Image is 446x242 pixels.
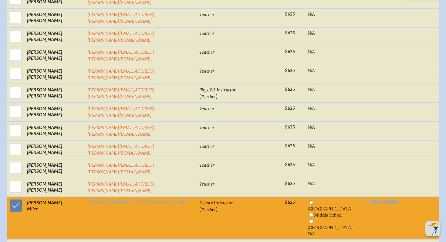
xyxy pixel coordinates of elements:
[199,12,215,17] span: Teacher
[25,27,85,46] td: [PERSON_NAME] [PERSON_NAME]
[87,50,154,62] a: [PERSON_NAME][EMAIL_ADDRESS][PERSON_NAME][DOMAIN_NAME]
[308,30,315,36] span: N/A
[308,218,358,231] li: [GEOGRAPHIC_DATA]
[199,69,215,74] span: Teacher
[25,178,85,197] td: [PERSON_NAME] [PERSON_NAME]
[87,182,154,193] a: [PERSON_NAME][EMAIL_ADDRESS][PERSON_NAME][DOMAIN_NAME]
[25,84,85,103] td: [PERSON_NAME] [PERSON_NAME]
[308,162,315,168] span: N/A
[87,87,154,99] a: [PERSON_NAME][EMAIL_ADDRESS][PERSON_NAME][DOMAIN_NAME]
[25,46,85,65] td: [PERSON_NAME] [PERSON_NAME]
[87,69,154,80] a: [PERSON_NAME][EMAIL_ADDRESS][PERSON_NAME][DOMAIN_NAME]
[308,181,315,186] span: N/A
[199,182,215,187] span: Teacher
[199,50,215,55] span: Teacher
[308,106,315,111] span: N/A
[285,143,295,148] span: $625
[425,221,440,236] button: Scroll Top
[285,181,295,186] span: $625
[199,206,201,212] span: (
[308,124,315,130] span: N/A
[87,200,187,206] a: [PERSON_NAME][EMAIL_ADDRESS][DOMAIN_NAME]
[25,9,85,27] td: [PERSON_NAME] [PERSON_NAME]
[87,12,154,24] a: [PERSON_NAME][EMAIL_ADDRESS][PERSON_NAME][DOMAIN_NAME]
[199,87,236,93] span: Phys. Ed. Instructor
[25,159,85,178] td: [PERSON_NAME] [PERSON_NAME]
[25,140,85,159] td: [PERSON_NAME] [PERSON_NAME]
[285,162,295,167] span: $625
[285,124,295,130] span: $625
[308,231,315,237] span: N/A
[285,200,295,205] span: $625
[199,93,201,99] span: (
[201,207,216,212] span: Teacher
[308,68,315,73] span: N/A
[25,65,85,84] td: [PERSON_NAME] [PERSON_NAME]
[308,49,315,55] span: N/A
[199,163,215,168] span: Teacher
[25,103,85,121] td: [PERSON_NAME] [PERSON_NAME]
[87,31,154,43] a: [PERSON_NAME][EMAIL_ADDRESS][PERSON_NAME][DOMAIN_NAME]
[25,121,85,140] td: [PERSON_NAME] [PERSON_NAME]
[199,31,215,36] span: Teacher
[370,199,398,204] span: Dietary Prefs
[87,125,154,137] a: [PERSON_NAME][EMAIL_ADDRESS][PERSON_NAME][DOMAIN_NAME]
[427,223,439,235] img: To the top
[308,87,315,92] span: N/A
[285,68,295,73] span: $625
[216,93,218,99] span: )
[308,143,315,149] span: N/A
[216,206,218,212] span: )
[199,125,215,130] span: Teacher
[285,106,295,111] span: $625
[199,106,215,111] span: Teacher
[25,197,85,240] td: [PERSON_NAME] Milce
[308,212,358,218] li: Middle School
[87,163,154,175] a: [PERSON_NAME][EMAIL_ADDRESS][PERSON_NAME][DOMAIN_NAME]
[201,94,216,99] span: Teacher
[199,144,215,149] span: Teacher
[87,106,154,118] a: [PERSON_NAME][EMAIL_ADDRESS][PERSON_NAME][DOMAIN_NAME]
[308,199,358,212] li: [GEOGRAPHIC_DATA]
[363,199,398,207] a: Dietary Prefs
[87,144,154,156] a: [PERSON_NAME][EMAIL_ADDRESS][PERSON_NAME][DOMAIN_NAME]
[199,200,233,206] span: Science Instructor
[285,30,295,36] span: $625
[285,87,295,92] span: $625
[308,12,315,17] span: N/A
[285,12,295,17] span: $625
[285,49,295,54] span: $625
